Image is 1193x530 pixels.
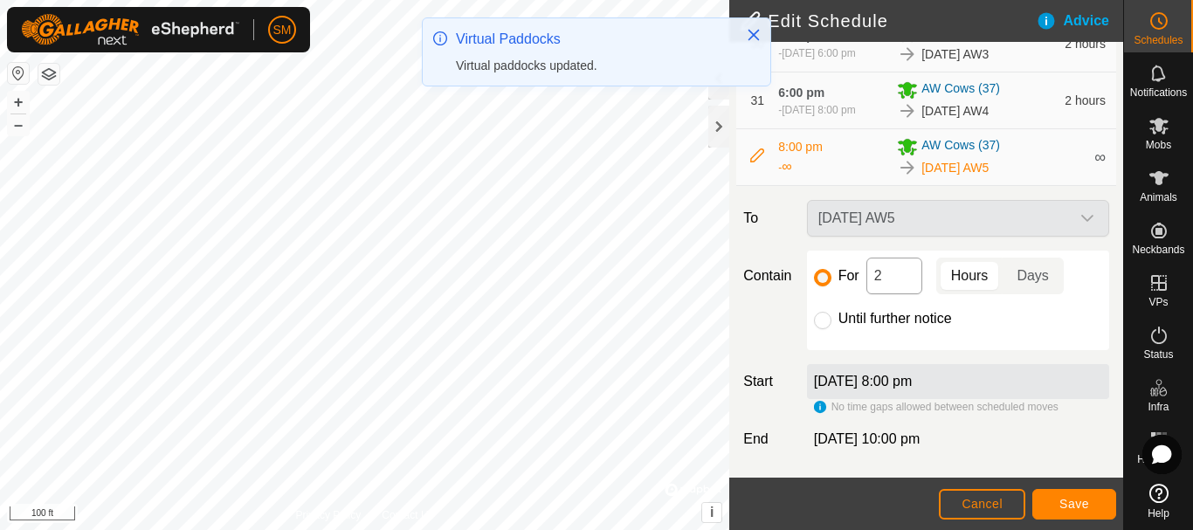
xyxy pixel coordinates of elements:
div: - [778,156,791,177]
span: Save [1059,497,1089,511]
label: To [736,200,799,237]
span: [DATE] AW3 [921,45,989,64]
span: Infra [1148,402,1169,412]
div: - [778,45,855,61]
img: To [897,100,918,121]
span: [DATE] 10:00 pm [814,431,921,446]
span: ∞ [1094,148,1106,166]
span: Schedules [1134,35,1183,45]
span: Days [1017,265,1048,286]
span: VPs [1148,297,1168,307]
span: Neckbands [1132,244,1184,255]
div: Virtual Paddocks [456,29,728,50]
button: Map Layers [38,64,59,85]
button: i [702,503,721,522]
label: End [736,429,799,450]
span: [DATE] 8:00 pm [782,104,855,116]
span: SM [273,21,292,39]
span: 2 hours [1065,93,1106,107]
a: Contact Us [382,507,433,523]
img: To [897,157,918,178]
span: Mobs [1146,140,1171,150]
span: [DATE] 6:00 pm [782,47,855,59]
button: + [8,92,29,113]
button: Save [1032,489,1116,520]
span: Heatmap [1137,454,1180,465]
h2: Edit Schedule [740,10,1035,31]
span: Help [1148,508,1169,519]
button: Reset Map [8,63,29,84]
img: Gallagher Logo [21,14,239,45]
span: Cancel [962,497,1003,511]
div: Advice [1036,10,1123,31]
span: 6:00 pm [778,86,824,100]
span: [DATE] AW4 [921,102,989,120]
span: 8:00 pm [778,140,823,154]
label: Until further notice [838,312,952,326]
div: - [778,102,855,118]
button: Cancel [939,489,1025,520]
label: For [838,269,859,283]
span: Animals [1140,192,1177,203]
a: Help [1124,477,1193,526]
label: Start [736,371,799,392]
span: AW Cows (37) [921,79,1000,100]
span: 31 [750,93,764,107]
span: ∞ [782,159,791,174]
a: Privacy Policy [296,507,362,523]
label: [DATE] 8:00 pm [814,374,913,389]
button: – [8,114,29,135]
span: i [710,505,714,520]
span: 2 hours [1065,37,1106,51]
span: [DATE] AW5 [921,159,989,177]
span: Notifications [1130,87,1187,98]
span: No time gaps allowed between scheduled moves [831,401,1059,413]
img: To [897,44,918,65]
span: 4:00 pm [778,29,824,43]
div: Virtual paddocks updated. [456,57,728,75]
span: AW Cows (37) [921,136,1000,157]
button: Close [741,23,766,47]
span: Hours [951,265,989,286]
label: Contain [736,265,799,286]
span: Status [1143,349,1173,360]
